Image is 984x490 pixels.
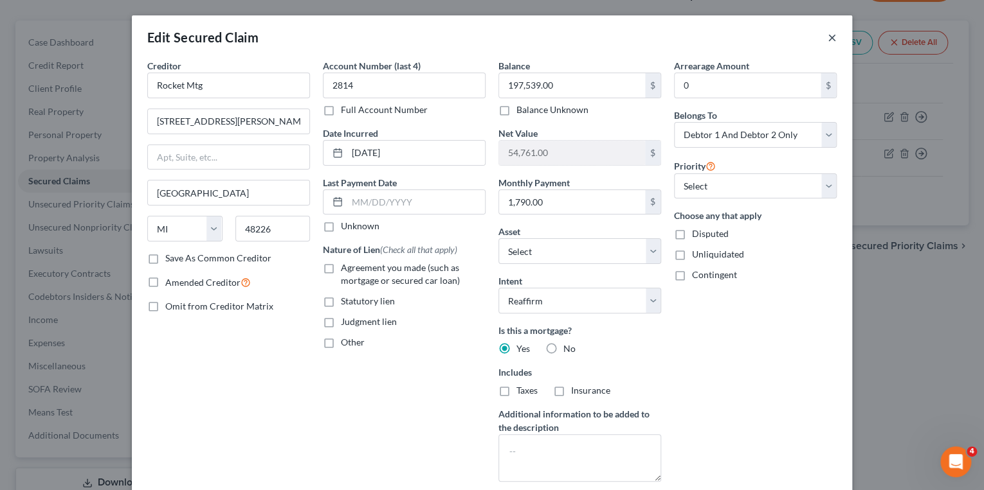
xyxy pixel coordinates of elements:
[516,343,530,354] span: Yes
[323,176,397,189] label: Last Payment Date
[498,176,570,189] label: Monthly Payment
[692,249,744,259] span: Unliquidated
[148,180,309,205] input: Enter city...
[571,385,610,396] span: Insurance
[341,220,379,232] label: Unknown
[323,73,486,98] input: XXXX
[692,269,737,280] span: Contingent
[674,59,749,73] label: Arrearage Amount
[498,59,530,73] label: Balance
[499,141,645,165] input: 0.00
[347,141,485,165] input: MM/DD/YYYY
[341,262,460,286] span: Agreement you made (such as mortgage or secured car loan)
[148,109,309,134] input: Enter address...
[516,385,538,396] span: Taxes
[940,446,971,477] iframe: Intercom live chat
[563,343,576,354] span: No
[341,103,428,116] label: Full Account Number
[498,127,538,140] label: Net Value
[692,228,729,239] span: Disputed
[147,73,310,98] input: Search creditor by name...
[147,60,181,71] span: Creditor
[323,243,457,256] label: Nature of Lien
[674,158,716,173] label: Priority
[341,337,365,347] span: Other
[645,73,661,98] div: $
[380,244,457,255] span: (Check all that apply)
[675,73,821,98] input: 0.00
[148,145,309,170] input: Apt, Suite, etc...
[498,274,522,288] label: Intent
[645,141,661,165] div: $
[165,277,241,288] span: Amended Creditor
[499,190,645,214] input: 0.00
[498,407,661,434] label: Additional information to be added to the description
[498,365,661,379] label: Includes
[821,73,836,98] div: $
[499,73,645,98] input: 0.00
[498,324,661,337] label: Is this a mortgage?
[967,446,977,457] span: 4
[341,316,397,327] span: Judgment lien
[674,209,837,222] label: Choose any that apply
[674,110,717,121] span: Belongs To
[516,103,588,116] label: Balance Unknown
[341,295,395,306] span: Statutory lien
[323,59,421,73] label: Account Number (last 4)
[235,216,311,241] input: Enter zip...
[323,127,378,140] label: Date Incurred
[165,252,271,265] label: Save As Common Creditor
[498,226,520,237] span: Asset
[828,30,837,45] button: ×
[165,301,273,311] span: Omit from Creditor Matrix
[347,190,485,214] input: MM/DD/YYYY
[147,28,259,46] div: Edit Secured Claim
[645,190,661,214] div: $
